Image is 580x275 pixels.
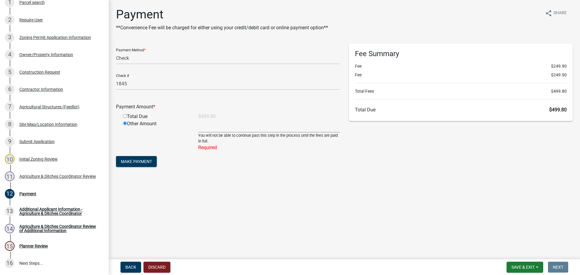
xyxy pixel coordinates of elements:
[198,144,340,151] div: Required
[19,0,45,5] div: Parcel search
[198,133,340,144] div: You will not be able to continue past this step in the process until the fees are paid in full.
[5,85,14,94] div: 6
[549,107,567,113] span: $499.80
[118,120,194,151] div: Other Amount
[5,224,14,233] div: 14
[5,67,14,77] div: 5
[5,171,14,181] div: 11
[355,107,567,113] h6: Total Due
[355,72,567,78] li: Fee
[5,241,14,251] div: 15
[19,122,77,126] div: Site Map/Location Information
[19,139,55,144] div: Submit Application
[143,262,170,273] button: Discard
[540,7,572,19] button: shareShare
[116,156,157,167] button: Make Payment
[111,103,344,110] div: Payment Amount
[19,207,99,216] div: Additional Applicant Information - Agriculture & Ditches Coordinator
[19,192,36,196] div: Payment
[118,113,194,120] div: Total Due
[553,10,567,17] span: Share
[19,224,99,233] div: Agriculture & Ditches Coordinator Review of Additional Information
[19,174,96,178] div: Agriculture & Ditches Coordinator Review
[553,265,563,270] span: Next
[121,262,141,273] button: Back
[19,70,60,74] div: Construction Request
[19,87,63,91] div: Contractor Information
[19,53,73,57] div: Owner/Property Information
[5,206,14,216] div: 13
[355,63,567,69] li: Fee
[511,265,535,270] span: Save & Exit
[551,88,567,94] span: $499.80
[116,7,328,22] h1: Payment
[121,159,152,164] span: Make Payment
[19,35,91,40] div: Zoning Permit Application Information
[355,50,567,58] h6: Fee Summary
[5,15,14,25] div: 2
[19,18,43,22] div: Require User
[355,88,567,94] li: Total Fees
[5,33,14,42] div: 3
[545,10,552,17] i: share
[5,137,14,146] div: 9
[19,157,58,161] div: Initial Zoning Review
[5,258,14,268] div: 16
[5,189,14,199] div: 12
[551,72,567,78] span: $249.90
[116,24,328,31] p: **Convenience Fee will be charged for either using your credit/debit card or online payment option**
[5,50,14,59] div: 4
[551,63,567,69] span: $249.90
[548,262,568,273] button: Next
[507,262,543,273] button: Save & Exit
[19,105,79,109] div: Agricultural Structures (Feedlot)
[5,154,14,164] div: 10
[125,265,136,270] span: Back
[5,102,14,112] div: 7
[5,120,14,129] div: 8
[19,244,48,248] div: Planner Review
